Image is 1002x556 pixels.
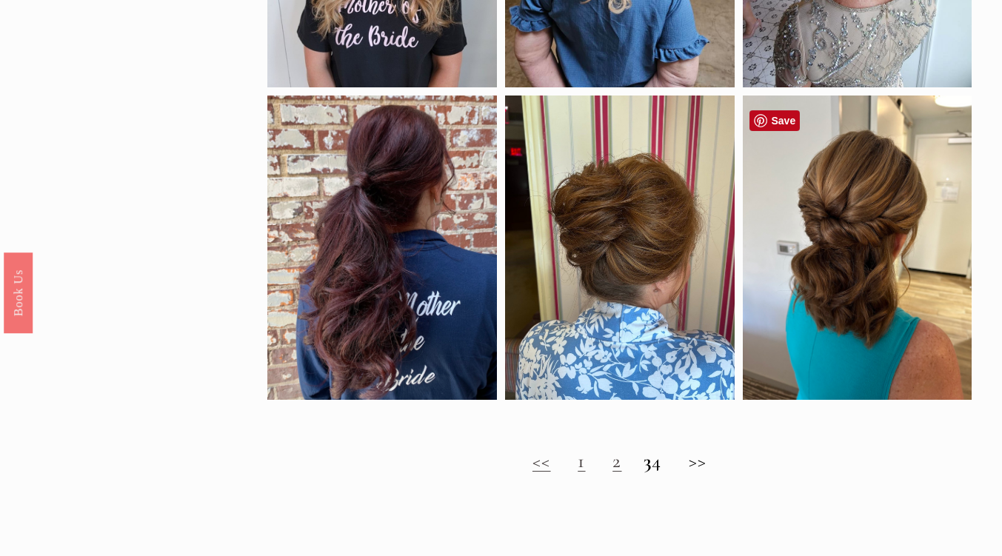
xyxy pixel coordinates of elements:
[578,449,585,473] a: 1
[532,449,551,473] a: <<
[267,449,972,472] h2: 4 >>
[749,110,800,131] a: Pin it!
[4,252,33,332] a: Book Us
[644,449,652,473] strong: 3
[612,449,621,473] a: 2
